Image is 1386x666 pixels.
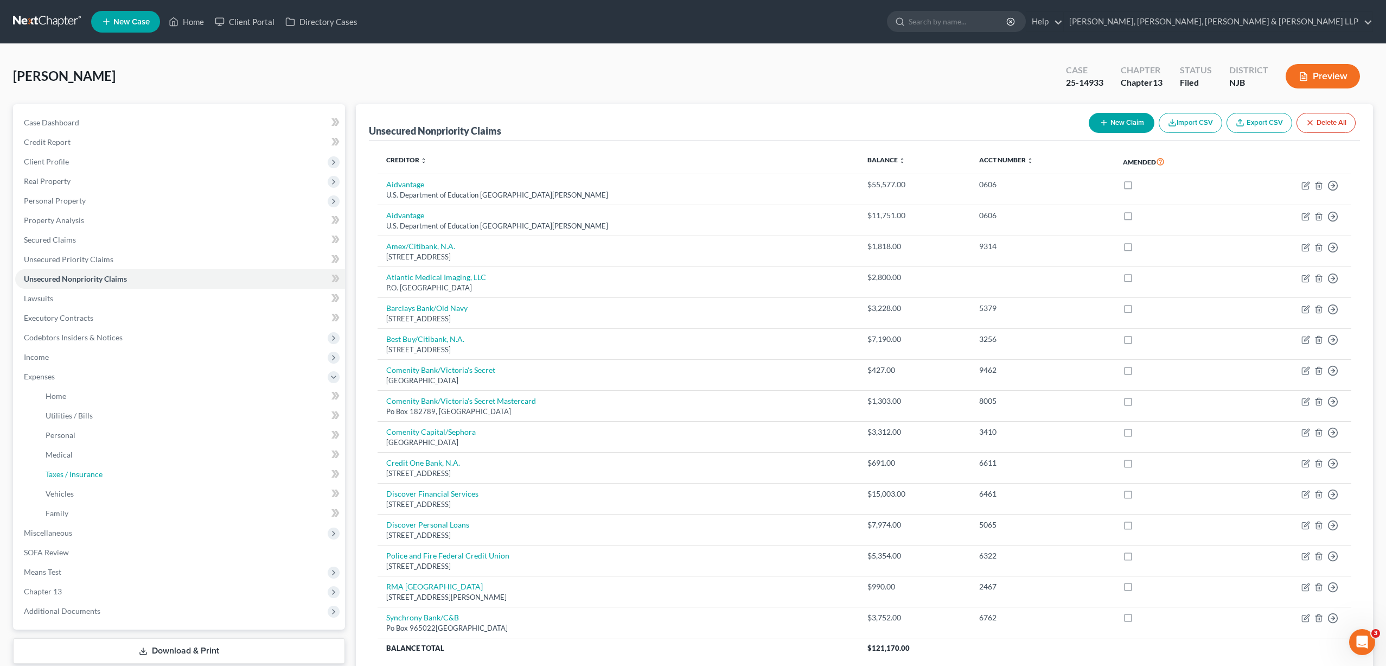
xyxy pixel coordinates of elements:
a: Amex/Citibank, N.A. [386,242,455,251]
th: Balance Total [378,638,859,658]
a: Unsecured Priority Claims [15,250,345,269]
a: [PERSON_NAME], [PERSON_NAME], [PERSON_NAME] & [PERSON_NAME] LLP [1064,12,1372,31]
i: unfold_more [420,157,427,164]
div: [STREET_ADDRESS] [386,252,851,262]
span: Personal Property [24,196,86,205]
th: Amended [1114,149,1233,174]
a: Case Dashboard [15,113,345,132]
div: Chapter [1121,64,1163,77]
div: District [1229,64,1268,77]
div: Case [1066,64,1103,77]
div: [STREET_ADDRESS] [386,345,851,355]
a: Barclays Bank/Old Navy [386,303,468,313]
span: Home [46,391,66,401]
a: Secured Claims [15,230,345,250]
a: Download & Print [13,638,345,664]
a: Acct Number unfold_more [979,156,1033,164]
span: Chapter 13 [24,587,62,596]
div: NJB [1229,77,1268,89]
div: 6322 [979,550,1106,561]
div: 3256 [979,334,1106,345]
div: 25-14933 [1066,77,1103,89]
span: Property Analysis [24,215,84,225]
a: Best Buy/Citibank, N.A. [386,334,464,344]
div: $55,577.00 [867,179,961,190]
span: Unsecured Nonpriority Claims [24,274,127,283]
iframe: Intercom live chat [1349,629,1375,655]
a: Credit Report [15,132,345,152]
div: $3,752.00 [867,612,961,623]
div: $3,228.00 [867,303,961,314]
span: [PERSON_NAME] [13,68,116,84]
a: Discover Financial Services [386,489,478,498]
div: [STREET_ADDRESS] [386,499,851,510]
div: $7,190.00 [867,334,961,345]
a: Police and Fire Federal Credit Union [386,551,509,560]
div: P.O. [GEOGRAPHIC_DATA] [386,283,851,293]
div: 0606 [979,210,1106,221]
span: Utilities / Bills [46,411,93,420]
a: Vehicles [37,484,345,504]
span: New Case [113,18,150,26]
div: 6611 [979,458,1106,468]
div: [GEOGRAPHIC_DATA] [386,437,851,448]
a: Discover Personal Loans [386,520,469,529]
div: $5,354.00 [867,550,961,561]
a: Balance unfold_more [867,156,905,164]
span: Lawsuits [24,294,53,303]
div: $691.00 [867,458,961,468]
div: $15,003.00 [867,489,961,499]
a: Aidvantage [386,180,424,189]
a: Taxes / Insurance [37,465,345,484]
a: Lawsuits [15,289,345,308]
span: 3 [1371,629,1380,638]
span: $121,170.00 [867,644,910,652]
div: Po Box 965022[GEOGRAPHIC_DATA] [386,623,851,633]
div: Status [1180,64,1212,77]
div: $990.00 [867,581,961,592]
span: Additional Documents [24,606,100,616]
div: [GEOGRAPHIC_DATA] [386,376,851,386]
span: Codebtors Insiders & Notices [24,333,123,342]
a: Creditor unfold_more [386,156,427,164]
a: Comenity Bank/Victoria's Secret Mastercard [386,396,536,405]
span: Miscellaneous [24,528,72,537]
a: Aidvantage [386,211,424,220]
button: Import CSV [1159,113,1222,133]
a: Atlantic Medical Imaging, LLC [386,272,486,282]
div: [STREET_ADDRESS] [386,468,851,479]
div: 6762 [979,612,1106,623]
a: Directory Cases [280,12,363,31]
a: Home [163,12,209,31]
button: New Claim [1089,113,1154,133]
a: Help [1026,12,1063,31]
div: 8005 [979,396,1106,407]
span: Means Test [24,567,61,576]
a: Comenity Capital/Sephora [386,427,476,436]
div: 0606 [979,179,1106,190]
a: Client Portal [209,12,280,31]
a: RMA [GEOGRAPHIC_DATA] [386,582,483,591]
span: Personal [46,430,75,440]
div: $1,818.00 [867,241,961,252]
a: Executory Contracts [15,308,345,328]
span: Client Profile [24,157,69,166]
button: Preview [1286,64,1360,88]
a: Home [37,386,345,406]
a: Export CSV [1227,113,1292,133]
input: Search by name... [909,11,1008,31]
div: [STREET_ADDRESS][PERSON_NAME] [386,592,851,602]
a: Synchrony Bank/C&B [386,613,459,622]
span: Unsecured Priority Claims [24,255,113,264]
div: [STREET_ADDRESS] [386,314,851,324]
span: SOFA Review [24,548,69,557]
i: unfold_more [899,157,905,164]
div: $1,303.00 [867,396,961,407]
span: Medical [46,450,73,459]
div: $2,800.00 [867,272,961,283]
div: [STREET_ADDRESS] [386,530,851,541]
div: 2467 [979,581,1106,592]
div: U.S. Department of Education [GEOGRAPHIC_DATA][PERSON_NAME] [386,221,851,231]
div: [STREET_ADDRESS] [386,561,851,572]
div: 9462 [979,365,1106,376]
